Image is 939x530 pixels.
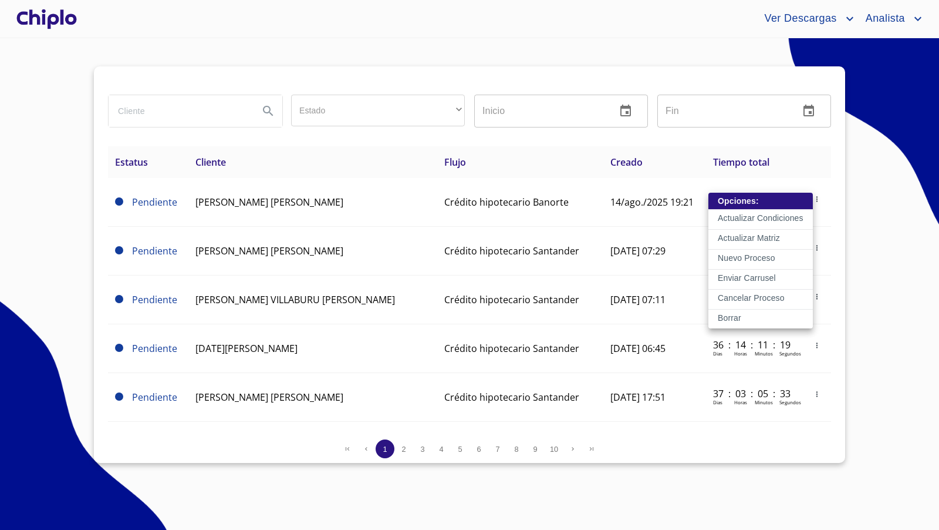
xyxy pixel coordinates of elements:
[718,252,775,264] p: Nuevo Proceso
[718,312,741,324] p: Borrar
[718,212,803,224] p: Actualizar Condiciones
[708,290,813,310] button: Cancelar Proceso
[708,250,813,270] button: Nuevo Proceso
[708,270,813,290] button: Enviar Carrusel
[708,210,813,230] button: Actualizar Condiciones
[708,310,813,329] button: Borrar
[718,232,780,244] p: Actualizar Matriz
[718,272,776,284] p: Enviar Carrusel
[718,292,785,304] p: Cancelar Proceso
[708,230,813,250] button: Actualizar Matriz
